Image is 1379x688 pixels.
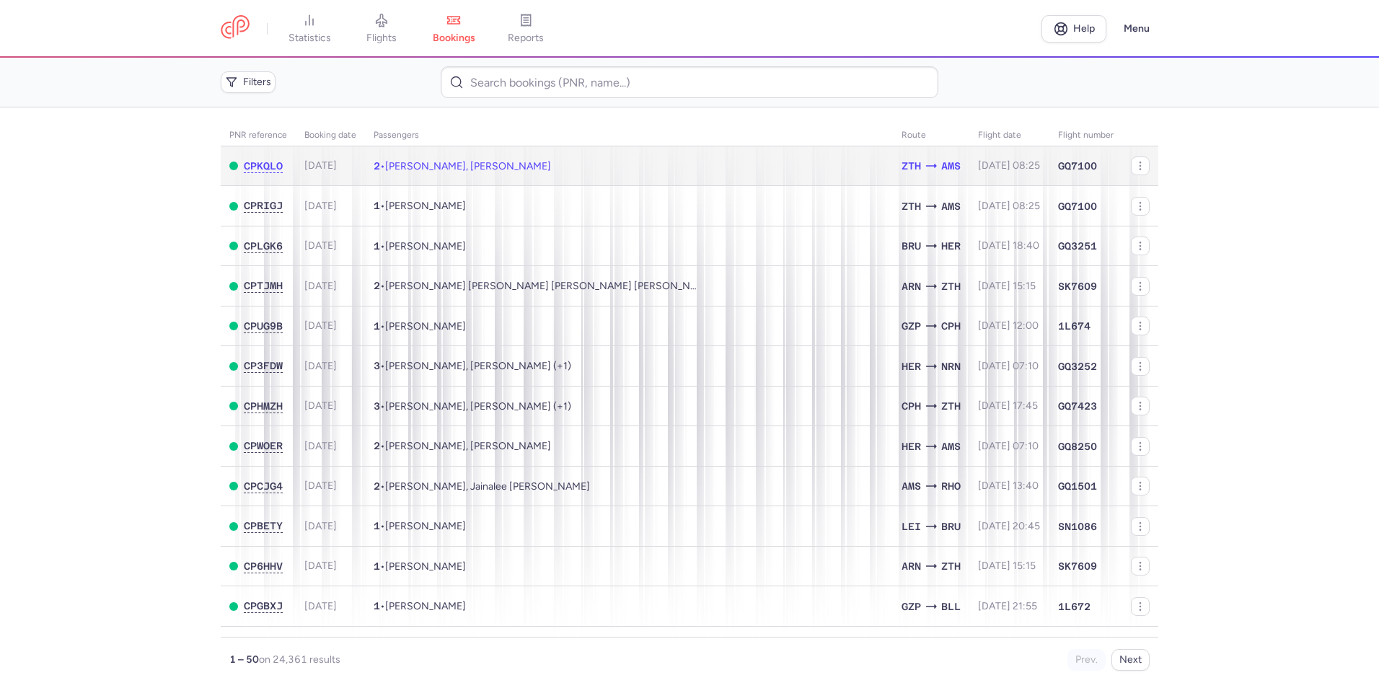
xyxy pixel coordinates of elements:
span: reports [508,32,544,45]
span: GQ3251 [1058,239,1097,253]
span: GQ1501 [1058,479,1097,493]
span: HER [941,238,961,254]
span: 3 [374,400,380,412]
span: CPTJMH [244,280,283,291]
span: [DATE] [304,600,337,612]
th: Booking date [296,125,365,146]
span: SK7609 [1058,279,1097,294]
a: Help [1041,15,1106,43]
span: ZTH [902,198,921,214]
button: CP6HHV [244,560,283,573]
span: • [374,240,466,252]
span: [DATE] [304,200,337,212]
span: CP6HHV [244,560,283,572]
button: CPUG9B [244,320,283,332]
span: Stefan KAZINAKIS, Elias KAZINAKIS, Sophia KAZINAKIS [385,360,571,372]
span: Help [1073,23,1095,34]
span: statistics [288,32,331,45]
a: statistics [273,13,345,45]
span: Toni NYGAARD [385,320,466,332]
span: [DATE] 07:10 [978,360,1039,372]
a: bookings [418,13,490,45]
span: • [374,400,571,413]
a: CitizenPlane red outlined logo [221,15,250,42]
span: SK7609 [1058,559,1097,573]
th: Flight number [1049,125,1122,146]
span: BRU [902,238,921,254]
span: AMS [902,478,921,494]
span: Filters [243,76,271,88]
span: GQ7423 [1058,399,1097,413]
span: 1 [374,240,380,252]
span: • [374,280,698,292]
span: CPWOER [244,440,283,451]
button: Next [1111,649,1150,671]
span: CPCJG4 [244,480,283,492]
span: [DATE] 13:40 [978,480,1039,492]
span: 2 [374,440,380,451]
span: • [374,360,571,372]
span: [DATE] 17:45 [978,400,1038,412]
button: Menu [1115,15,1158,43]
span: 1 [374,600,380,612]
input: Search bookings (PNR, name...) [441,66,938,98]
button: CPTJMH [244,280,283,292]
button: CPKQLO [244,160,283,172]
th: Route [893,125,969,146]
th: PNR reference [221,125,296,146]
span: 2 [374,160,380,172]
span: [DATE] 12:00 [978,319,1039,332]
span: [DATE] [304,319,337,332]
span: 1 [374,520,380,532]
span: GQ3252 [1058,359,1097,374]
span: • [374,200,466,212]
span: LEI [902,519,921,534]
th: flight date [969,125,1049,146]
span: RHO [941,478,961,494]
span: 1 [374,200,380,211]
span: ARN [902,278,921,294]
span: [DATE] [304,400,337,412]
span: Martha Lucy SHEPHEARD [385,200,466,212]
span: [DATE] [304,560,337,572]
span: AMS [941,158,961,174]
span: AMS [941,438,961,454]
th: Passengers [365,125,893,146]
span: ZTH [941,278,961,294]
span: 2 [374,280,380,291]
span: [DATE] [304,360,337,372]
span: 1L674 [1058,319,1091,333]
span: Victoria Inga Lilian AMBROSSI LUNDBLAD, Sebastian Mathias AMBROSSI LUNDBLAD [385,280,715,292]
span: ZTH [941,398,961,414]
span: [DATE] [304,280,337,292]
span: [DATE] 08:25 [978,159,1040,172]
span: • [374,520,466,532]
span: Ivana PEETERS, Rens KOENRAAD [385,440,551,452]
span: Anass BOUDOUNT [385,520,466,532]
span: [DATE] 15:15 [978,280,1036,292]
button: Prev. [1067,649,1106,671]
span: 1 [374,560,380,572]
span: • [374,440,551,452]
span: BRU [941,519,961,534]
span: bookings [433,32,475,45]
span: CPH [902,398,921,414]
span: NRN [941,358,961,374]
span: flights [366,32,397,45]
span: GQ8250 [1058,439,1097,454]
span: [DATE] 15:15 [978,560,1036,572]
button: Filters [221,71,276,93]
button: CPWOER [244,440,283,452]
span: ZTH [941,558,961,574]
button: CPBETY [244,520,283,532]
span: on 24,361 results [259,653,340,666]
span: 1L672 [1058,599,1091,614]
span: [DATE] [304,480,337,492]
span: [DATE] [304,440,337,452]
span: [DATE] [304,239,337,252]
button: CPCJG4 [244,480,283,493]
span: CPH [941,318,961,334]
span: [DATE] [304,520,337,532]
span: 1 [374,320,380,332]
span: • [374,560,466,573]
